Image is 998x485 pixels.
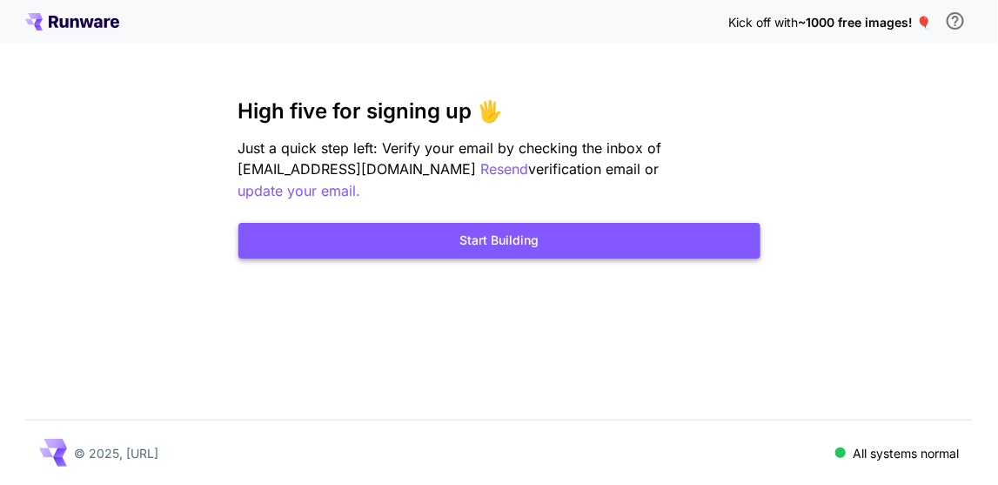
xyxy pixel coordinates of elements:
[728,15,798,30] span: Kick off with
[238,223,760,259] button: Start Building
[481,158,529,180] button: Resend
[238,99,760,124] h3: High five for signing up 🖐️
[74,444,158,462] p: © 2025, [URL]
[529,160,660,178] span: verification email or
[853,444,959,462] p: All systems normal
[798,15,931,30] span: ~1000 free images! 🎈
[938,3,973,38] button: In order to qualify for free credit, you need to sign up with a business email address and click ...
[238,139,662,178] span: Just a quick step left: Verify your email by checking the inbox of [EMAIL_ADDRESS][DOMAIN_NAME]
[238,180,361,202] button: update your email.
